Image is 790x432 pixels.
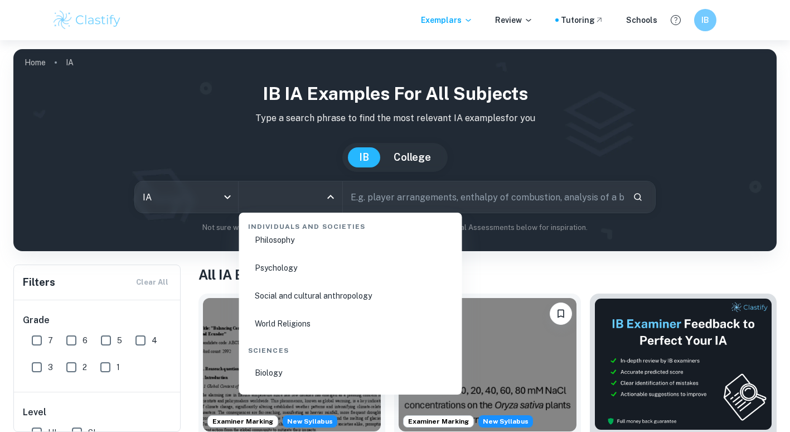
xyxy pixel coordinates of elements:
div: Individuals and Societies [244,213,458,236]
div: Starting from the May 2026 session, the ESS IA requirements have changed. We created this exempla... [283,415,337,428]
a: Schools [626,14,657,26]
li: World Religions [244,311,458,337]
span: 6 [83,334,88,347]
button: Bookmark [550,303,572,325]
p: IA [66,56,74,69]
li: Philosophy [244,227,458,253]
li: Psychology [244,255,458,281]
h1: IB IA examples for all subjects [22,80,768,107]
h1: All IA Examples [198,265,777,285]
li: Chemistry [244,388,458,414]
button: Help and Feedback [666,11,685,30]
li: Social and cultural anthropology [244,283,458,309]
img: Thumbnail [594,298,772,430]
span: 7 [48,334,53,347]
h6: Grade [23,314,172,327]
p: Not sure what to search for? You can always look through our example Internal Assessments below f... [22,222,768,233]
button: Search [628,188,647,207]
span: 3 [48,361,53,373]
span: Examiner Marking [208,416,278,426]
span: 4 [152,334,157,347]
a: Home [25,55,46,70]
a: Tutoring [561,14,604,26]
span: New Syllabus [283,415,337,428]
div: IA [135,181,239,213]
p: Review [495,14,533,26]
div: Sciences [244,337,458,360]
button: College [382,147,442,167]
p: Type a search phrase to find the most relevant IA examples for you [22,112,768,125]
button: Close [323,189,338,205]
p: Exemplars [421,14,473,26]
h6: Filters [23,275,55,290]
img: ESS IA example thumbnail: To what extent do diPerent NaCl concentr [399,298,576,431]
span: 2 [83,361,87,373]
h6: IB [699,14,711,26]
img: Clastify logo [52,9,123,31]
button: IB [694,9,716,31]
span: 5 [117,334,122,347]
input: E.g. player arrangements, enthalpy of combustion, analysis of a big city... [343,181,624,213]
button: IB [348,147,380,167]
span: New Syllabus [478,415,533,428]
span: 1 [117,361,120,373]
img: profile cover [13,49,777,251]
img: ESS IA example thumbnail: To what extent do CO2 emissions contribu [203,298,381,431]
li: Biology [244,360,458,386]
h6: Level [23,406,172,419]
span: Examiner Marking [404,416,473,426]
div: Starting from the May 2026 session, the ESS IA requirements have changed. We created this exempla... [478,415,533,428]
